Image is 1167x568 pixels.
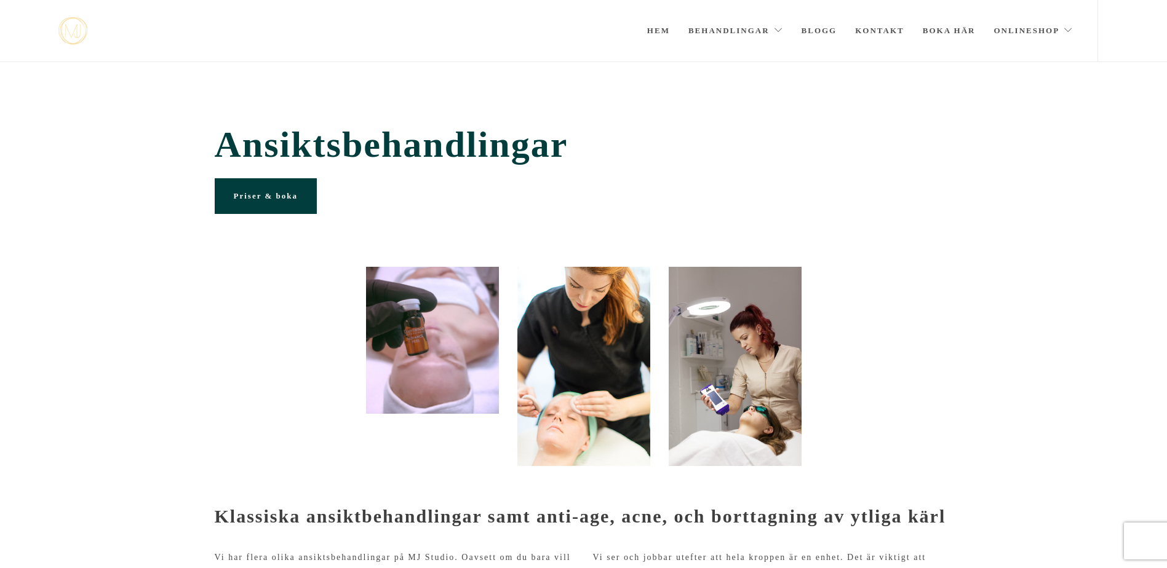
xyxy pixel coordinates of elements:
[234,191,298,200] span: Priser & boka
[215,178,317,214] a: Priser & boka
[215,506,946,526] strong: Klassiska ansiktbehandlingar samt anti-age, acne, och borttagning av ytliga kärl
[58,17,87,45] a: mjstudio mjstudio mjstudio
[215,124,953,166] span: Ansiktsbehandlingar
[366,267,499,414] img: 20200316_113429315_iOS
[669,267,802,466] img: evh_NF_2018_90598 (1)
[58,17,87,45] img: mjstudio
[517,267,650,466] img: Portömning Stockholm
